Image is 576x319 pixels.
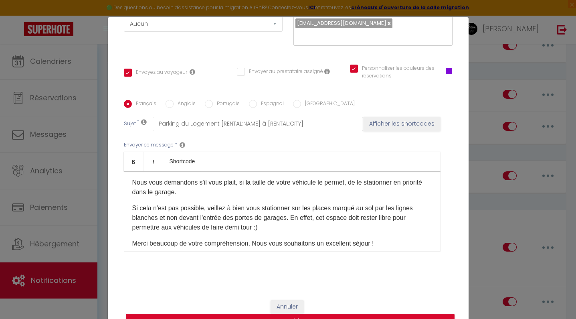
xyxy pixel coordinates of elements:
[324,68,330,75] i: Envoyer au prestataire si il est assigné
[174,100,196,109] label: Anglais
[141,119,147,125] i: Subject
[163,152,202,171] a: Shortcode
[180,142,185,148] i: Message
[213,100,240,109] label: Portugais
[132,69,187,77] label: Envoyez au voyageur
[301,100,355,109] label: [GEOGRAPHIC_DATA]
[190,69,195,75] i: Envoyer au voyageur
[132,203,432,232] p: Si cela n'est pas possible, veillez à bien vous stationner sur les places marqué au sol par les l...
[6,3,30,27] button: Ouvrir le widget de chat LiveChat
[124,141,174,149] label: Envoyer ce message
[124,120,136,128] label: Sujet
[132,239,432,248] p: Merci beaucoup de votre compréhension, Nous vous souhaitons un excellent séjour !
[257,100,284,109] label: Espagnol
[132,100,156,109] label: Français
[143,152,163,171] a: Italic
[124,152,143,171] a: Bold
[363,117,441,131] button: Afficher les shortcodes
[271,300,304,314] button: Annuler
[132,178,432,197] p: Nous vous demandons s'il vous plait, si la taille de votre véhicule le permet, de le stationner e...
[297,19,386,27] span: [EMAIL_ADDRESS][DOMAIN_NAME]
